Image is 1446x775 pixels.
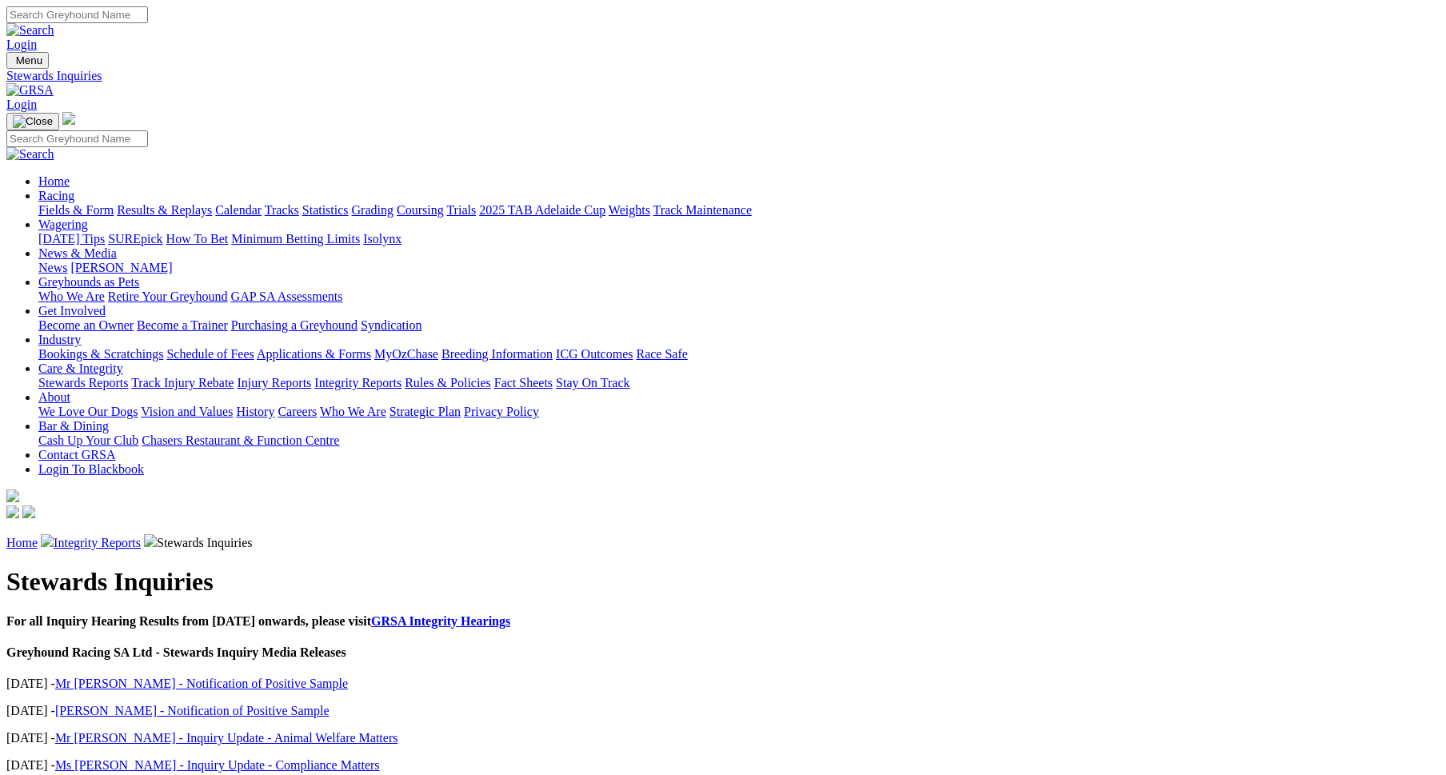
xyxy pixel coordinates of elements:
[636,347,687,361] a: Race Safe
[446,203,476,217] a: Trials
[131,376,234,389] a: Track Injury Rebate
[38,203,1440,218] div: Racing
[117,203,212,217] a: Results & Replays
[361,318,421,332] a: Syndication
[38,275,139,289] a: Greyhounds as Pets
[22,505,35,518] img: twitter.svg
[6,113,59,130] button: Toggle navigation
[38,246,117,260] a: News & Media
[38,261,1440,275] div: News & Media
[41,534,54,547] img: chevron-right.svg
[38,318,134,332] a: Become an Owner
[54,536,141,549] a: Integrity Reports
[6,52,49,69] button: Toggle navigation
[6,534,1440,550] p: Stewards Inquiries
[609,203,650,217] a: Weights
[371,614,510,628] a: GRSA Integrity Hearings
[6,505,19,518] img: facebook.svg
[374,347,438,361] a: MyOzChase
[494,376,553,389] a: Fact Sheets
[108,290,228,303] a: Retire Your Greyhound
[352,203,393,217] a: Grading
[6,536,38,549] a: Home
[38,203,114,217] a: Fields & Form
[231,232,360,246] a: Minimum Betting Limits
[38,419,109,433] a: Bar & Dining
[441,347,553,361] a: Breeding Information
[38,304,106,318] a: Get Involved
[38,405,138,418] a: We Love Our Dogs
[38,261,67,274] a: News
[6,614,510,628] b: For all Inquiry Hearing Results from [DATE] onwards, please visit
[6,6,148,23] input: Search
[302,203,349,217] a: Statistics
[38,347,1440,362] div: Industry
[320,405,386,418] a: Who We Are
[38,189,74,202] a: Racing
[314,376,401,389] a: Integrity Reports
[6,704,1440,718] p: [DATE] -
[55,731,398,745] a: Mr [PERSON_NAME] - Inquiry Update - Animal Welfare Matters
[166,232,229,246] a: How To Bet
[556,376,629,389] a: Stay On Track
[38,462,144,476] a: Login To Blackbook
[6,98,37,111] a: Login
[55,677,348,690] a: Mr [PERSON_NAME] - Notification of Positive Sample
[231,290,343,303] a: GAP SA Assessments
[38,318,1440,333] div: Get Involved
[6,489,19,502] img: logo-grsa-white.png
[142,433,339,447] a: Chasers Restaurant & Function Centre
[16,54,42,66] span: Menu
[38,433,1440,448] div: Bar & Dining
[38,433,138,447] a: Cash Up Your Club
[38,376,128,389] a: Stewards Reports
[6,567,1440,597] h1: Stewards Inquiries
[38,218,88,231] a: Wagering
[6,758,1440,773] p: [DATE] -
[6,23,54,38] img: Search
[38,290,105,303] a: Who We Are
[55,758,380,772] a: Ms [PERSON_NAME] - Inquiry Update - Compliance Matters
[215,203,262,217] a: Calendar
[405,376,491,389] a: Rules & Policies
[38,232,105,246] a: [DATE] Tips
[231,318,358,332] a: Purchasing a Greyhound
[6,38,37,51] a: Login
[6,147,54,162] img: Search
[38,333,81,346] a: Industry
[265,203,299,217] a: Tracks
[6,645,1440,660] h4: Greyhound Racing SA Ltd - Stewards Inquiry Media Releases
[38,232,1440,246] div: Wagering
[70,261,172,274] a: [PERSON_NAME]
[236,405,274,418] a: History
[6,677,1440,691] p: [DATE] -
[556,347,633,361] a: ICG Outcomes
[38,347,163,361] a: Bookings & Scratchings
[464,405,539,418] a: Privacy Policy
[653,203,752,217] a: Track Maintenance
[6,69,1440,83] a: Stewards Inquiries
[6,130,148,147] input: Search
[144,534,157,547] img: chevron-right.svg
[257,347,371,361] a: Applications & Forms
[38,290,1440,304] div: Greyhounds as Pets
[6,83,54,98] img: GRSA
[137,318,228,332] a: Become a Trainer
[108,232,162,246] a: SUREpick
[38,362,123,375] a: Care & Integrity
[237,376,311,389] a: Injury Reports
[55,704,330,717] a: [PERSON_NAME] - Notification of Positive Sample
[13,115,53,128] img: Close
[38,405,1440,419] div: About
[38,376,1440,390] div: Care & Integrity
[38,448,115,461] a: Contact GRSA
[479,203,605,217] a: 2025 TAB Adelaide Cup
[363,232,401,246] a: Isolynx
[62,112,75,125] img: logo-grsa-white.png
[166,347,254,361] a: Schedule of Fees
[141,405,233,418] a: Vision and Values
[397,203,444,217] a: Coursing
[38,390,70,404] a: About
[389,405,461,418] a: Strategic Plan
